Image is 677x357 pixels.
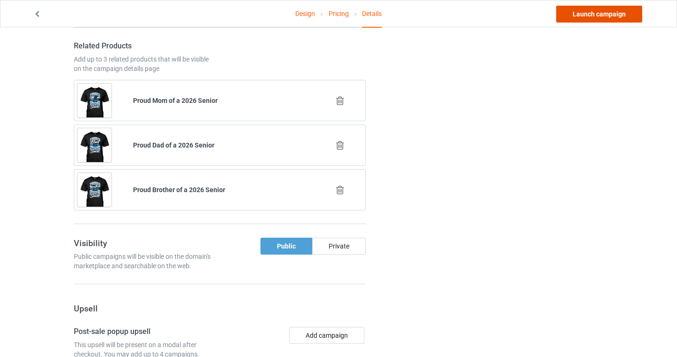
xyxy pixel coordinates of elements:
h4: Related Products [74,41,217,51]
a: Design [295,0,315,27]
h3: Visibility [74,238,217,248]
h4: Post-sale popup upsell [74,327,217,337]
div: Public [260,238,312,255]
button: Add campaign [289,327,364,344]
div: Public campaigns will be visible on the domain's marketplace and searchable on the web. [74,252,217,271]
h3: Upsell [74,303,366,314]
div: Add up to 3 related products that will be visible on the campaign details page [74,54,217,73]
a: Launch campaign [556,6,642,23]
div: Private [312,238,366,255]
b: Proud Brother of a 2026 Senior [133,186,225,194]
b: Proud Dad of a 2026 Senior [133,141,214,149]
a: Pricing [329,0,349,27]
b: Proud Mom of a 2026 Senior [133,97,218,104]
div: Details [362,0,382,28]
